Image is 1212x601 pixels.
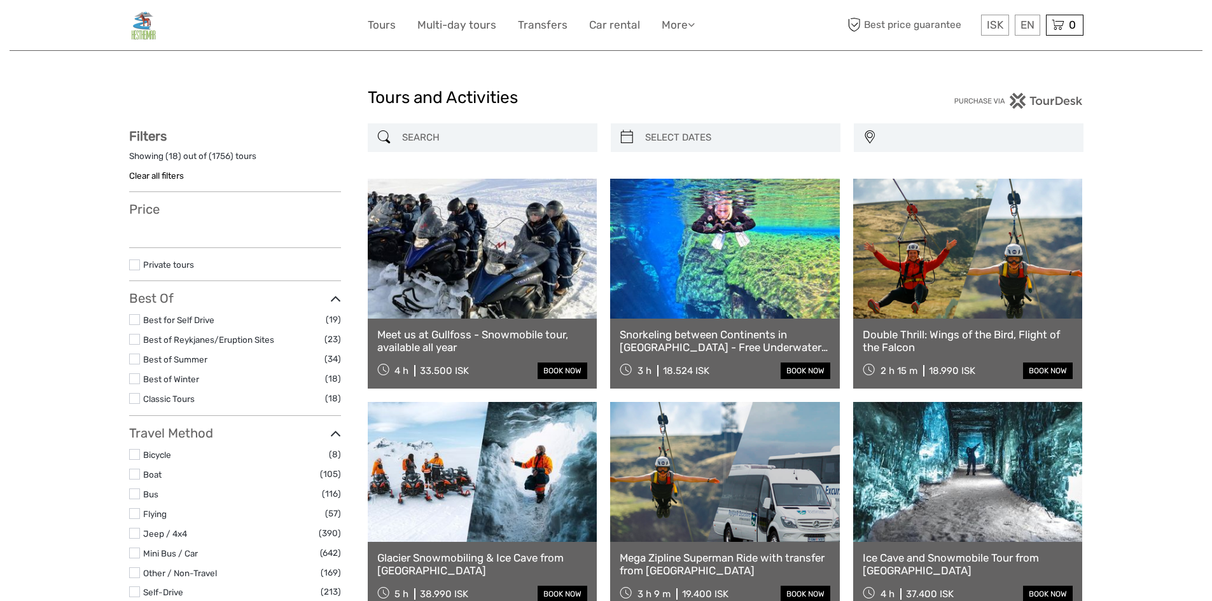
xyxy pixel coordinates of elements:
a: Self-Drive [143,587,183,597]
a: Transfers [518,16,568,34]
a: Tours [368,16,396,34]
span: 4 h [881,588,895,600]
a: Clear all filters [129,170,184,181]
a: book now [538,363,587,379]
span: 0 [1067,18,1078,31]
a: Other / Non-Travel [143,568,217,578]
span: (213) [321,584,341,599]
strong: Filters [129,128,167,144]
span: ISK [987,18,1003,31]
span: 3 h [637,365,651,376]
label: 18 [169,150,178,162]
h3: Price [129,202,341,217]
span: (8) [329,447,341,462]
a: Snorkeling between Continents in [GEOGRAPHIC_DATA] - Free Underwater Photos [620,328,830,354]
span: (642) [320,546,341,560]
a: Glacier Snowmobiling & Ice Cave from [GEOGRAPHIC_DATA] [377,551,588,577]
a: Best of Summer [143,354,207,364]
span: (18) [325,391,341,406]
div: 33.500 ISK [420,365,469,376]
span: (57) [325,506,341,521]
a: Classic Tours [143,394,195,404]
a: Private tours [143,259,194,270]
div: 18.524 ISK [663,365,709,376]
a: Double Thrill: Wings of the Bird, Flight of the Falcon [863,328,1073,354]
div: 37.400 ISK [906,588,954,600]
a: Best of Reykjanes/Eruption Sites [143,335,274,345]
a: More [662,16,695,34]
span: (34) [324,352,341,366]
span: (105) [320,467,341,481]
img: PurchaseViaTourDesk.png [954,93,1083,109]
h1: Tours and Activities [368,88,845,108]
a: Bus [143,489,158,499]
span: (390) [319,526,341,541]
span: 3 h 9 m [637,588,671,600]
input: SELECT DATES [640,127,834,149]
span: (19) [326,312,341,327]
a: Jeep / 4x4 [143,528,187,539]
div: 19.400 ISK [682,588,728,600]
div: 18.990 ISK [929,365,975,376]
div: Showing ( ) out of ( ) tours [129,150,341,170]
img: General Info: [129,10,157,41]
a: book now [1023,363,1073,379]
a: Car rental [589,16,640,34]
input: SEARCH [397,127,591,149]
a: Multi-day tours [417,16,496,34]
a: Best for Self Drive [143,315,214,325]
span: 5 h [394,588,408,600]
h3: Travel Method [129,425,341,441]
span: 2 h 15 m [881,365,917,376]
div: 38.990 ISK [420,588,468,600]
span: (116) [322,487,341,501]
span: (23) [324,332,341,347]
a: Best of Winter [143,374,199,384]
a: book now [781,363,830,379]
a: Boat [143,469,162,480]
a: Flying [143,509,167,519]
a: Mini Bus / Car [143,548,198,558]
a: Mega Zipline Superman Ride with transfer from [GEOGRAPHIC_DATA] [620,551,830,577]
span: (18) [325,371,341,386]
a: Ice Cave and Snowmobile Tour from [GEOGRAPHIC_DATA] [863,551,1073,577]
span: Best price guarantee [845,15,978,36]
a: Meet us at Gullfoss - Snowmobile tour, available all year [377,328,588,354]
a: Bicycle [143,450,171,460]
label: 1756 [212,150,230,162]
span: 4 h [394,365,408,376]
h3: Best Of [129,291,341,306]
span: (169) [321,565,341,580]
div: EN [1015,15,1040,36]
